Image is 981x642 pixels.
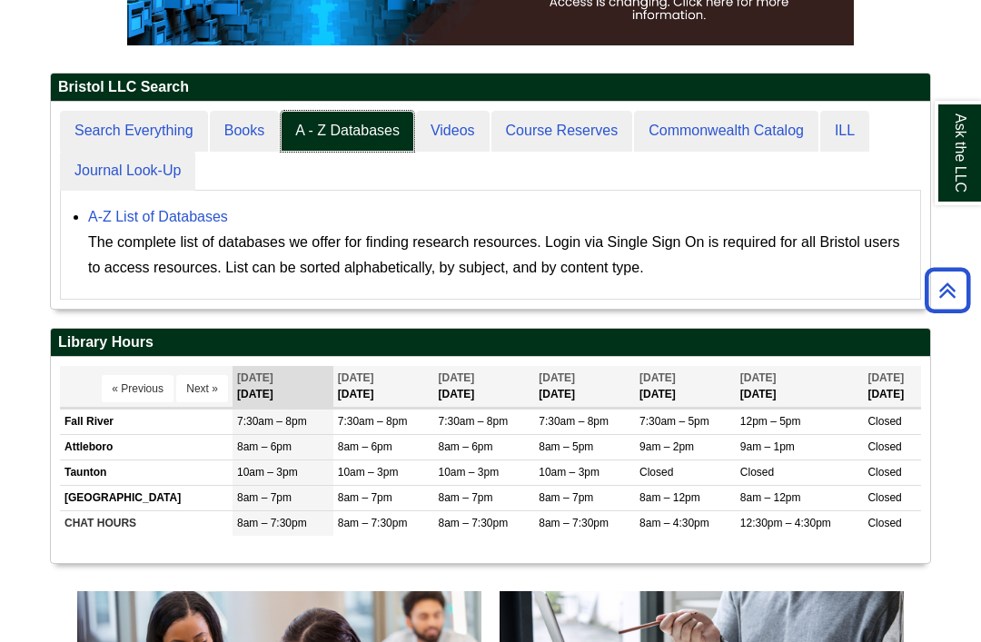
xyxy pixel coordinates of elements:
[491,111,633,152] a: Course Reserves
[51,329,930,357] h2: Library Hours
[439,371,475,384] span: [DATE]
[639,517,709,529] span: 8am – 4:30pm
[237,415,307,428] span: 7:30am – 8pm
[867,517,901,529] span: Closed
[635,366,736,407] th: [DATE]
[60,511,233,537] td: CHAT HOURS
[740,491,801,504] span: 8am – 12pm
[439,466,500,479] span: 10am – 3pm
[281,111,414,152] a: A - Z Databases
[338,415,408,428] span: 7:30am – 8pm
[237,466,298,479] span: 10am – 3pm
[338,466,399,479] span: 10am – 3pm
[176,375,228,402] button: Next »
[338,440,392,453] span: 8am – 6pm
[634,111,818,152] a: Commonwealth Catalog
[867,371,904,384] span: [DATE]
[51,74,930,102] h2: Bristol LLC Search
[439,491,493,504] span: 8am – 7pm
[740,466,774,479] span: Closed
[820,111,869,152] a: ILL
[237,440,292,453] span: 8am – 6pm
[439,517,509,529] span: 8am – 7:30pm
[639,491,700,504] span: 8am – 12pm
[539,371,575,384] span: [DATE]
[88,209,228,224] a: A-Z List of Databases
[639,415,709,428] span: 7:30am – 5pm
[639,371,676,384] span: [DATE]
[740,415,801,428] span: 12pm – 5pm
[867,491,901,504] span: Closed
[863,366,921,407] th: [DATE]
[740,517,831,529] span: 12:30pm – 4:30pm
[60,434,233,459] td: Attleboro
[740,371,777,384] span: [DATE]
[434,366,535,407] th: [DATE]
[867,440,901,453] span: Closed
[338,517,408,529] span: 8am – 7:30pm
[237,517,307,529] span: 8am – 7:30pm
[639,466,673,479] span: Closed
[539,491,593,504] span: 8am – 7pm
[534,366,635,407] th: [DATE]
[237,491,292,504] span: 8am – 7pm
[60,111,208,152] a: Search Everything
[639,440,694,453] span: 9am – 2pm
[439,415,509,428] span: 7:30am – 8pm
[210,111,279,152] a: Books
[439,440,493,453] span: 8am – 6pm
[539,517,609,529] span: 8am – 7:30pm
[918,278,976,302] a: Back to Top
[736,366,864,407] th: [DATE]
[237,371,273,384] span: [DATE]
[60,409,233,434] td: Fall River
[233,366,333,407] th: [DATE]
[338,371,374,384] span: [DATE]
[60,151,195,192] a: Journal Look-Up
[102,375,173,402] button: « Previous
[867,415,901,428] span: Closed
[88,230,911,281] div: The complete list of databases we offer for finding research resources. Login via Single Sign On ...
[416,111,490,152] a: Videos
[338,491,392,504] span: 8am – 7pm
[740,440,795,453] span: 9am – 1pm
[333,366,434,407] th: [DATE]
[539,415,609,428] span: 7:30am – 8pm
[867,466,901,479] span: Closed
[539,440,593,453] span: 8am – 5pm
[60,486,233,511] td: [GEOGRAPHIC_DATA]
[60,459,233,485] td: Taunton
[539,466,599,479] span: 10am – 3pm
